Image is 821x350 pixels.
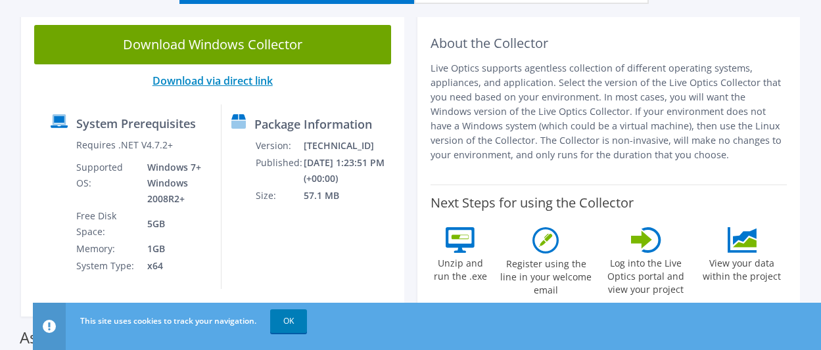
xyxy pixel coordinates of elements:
span: This site uses cookies to track your navigation. [80,315,256,326]
label: Assessments supported by the Windows Collector [20,331,384,344]
td: Memory: [76,240,137,257]
label: Log into the Live Optics portal and view your project [601,253,691,296]
a: Download Windows Collector [34,25,391,64]
td: [DATE] 1:23:51 PM (+00:00) [303,154,398,187]
label: Register using the line in your welcome email [498,253,595,297]
a: Download via direct link [152,74,273,88]
p: Live Optics supports agentless collection of different operating systems, appliances, and applica... [431,61,787,162]
h2: About the Collector [431,35,787,51]
label: Next Steps for using the Collector [431,195,634,211]
td: Windows 7+ Windows 2008R2+ [137,159,211,208]
td: Published: [255,154,303,187]
td: [TECHNICAL_ID] [303,137,398,154]
td: Version: [255,137,303,154]
td: Size: [255,187,303,204]
td: Supported OS: [76,159,137,208]
label: Requires .NET V4.7.2+ [76,139,173,152]
td: System Type: [76,257,137,274]
td: 57.1 MB [303,187,398,204]
label: Unzip and run the .exe [431,253,491,283]
a: OK [270,309,307,333]
label: System Prerequisites [76,117,196,130]
td: Free Disk Space: [76,208,137,240]
label: Package Information [254,118,372,131]
td: 5GB [137,208,211,240]
label: View your data within the project [697,253,787,283]
td: 1GB [137,240,211,257]
td: x64 [137,257,211,274]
